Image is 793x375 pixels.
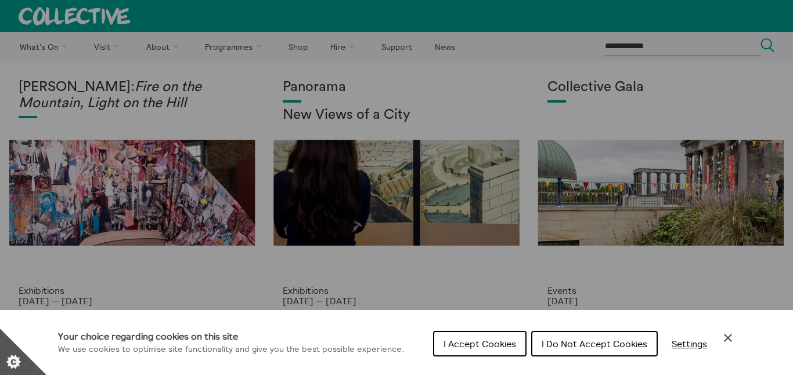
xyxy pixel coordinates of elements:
span: Settings [672,338,707,349]
span: I Accept Cookies [444,338,516,349]
button: I Accept Cookies [433,331,527,356]
button: Close Cookie Control [721,331,735,345]
h1: Your choice regarding cookies on this site [58,329,404,343]
span: I Do Not Accept Cookies [542,338,647,349]
button: I Do Not Accept Cookies [531,331,658,356]
p: We use cookies to optimise site functionality and give you the best possible experience. [58,343,404,356]
button: Settings [662,332,716,355]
